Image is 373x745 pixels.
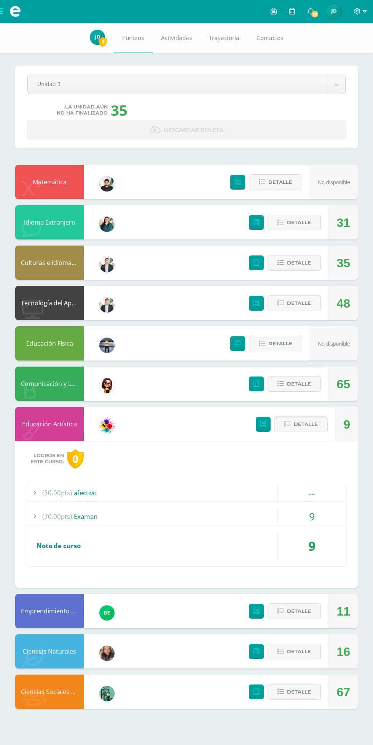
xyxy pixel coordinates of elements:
[99,418,115,434] img: d0a5be8572cbe4fc9d9d910beeabcdaa.png
[336,367,350,401] div: 65
[99,686,115,701] img: b3df963adb6106740b98dae55d89aff1.png
[99,37,107,46] span: 0
[99,338,115,353] img: bde165c00b944de6c05dcae7d51e2fcc.png
[99,605,115,621] img: b85866ae7f275142dc9a325ef37a630d.png
[15,594,84,628] div: Emprendimiento para la Productividad y Desarrollo
[287,296,311,310] span: Detalle
[277,508,346,525] div: 9
[15,675,84,709] div: Ciencias Sociales y Formación Ciudadana
[164,121,223,139] span: Descargar boleta
[268,376,321,392] button: Detalle
[15,367,84,401] div: Comunicación y Lenguaje L1
[249,336,302,351] button: Detalle
[161,34,192,42] span: Actividades
[268,684,321,700] button: Detalle
[336,675,350,709] div: 67
[99,257,115,272] img: aa2172f3e2372f881a61fb647ea0edf1.png
[336,594,350,629] div: 11
[15,165,84,199] div: Matemática
[277,531,346,560] div: 9
[248,23,292,53] a: Contactos
[318,179,350,185] span: No disponible
[268,215,321,230] button: Detalle
[336,635,350,669] div: 16
[277,484,346,501] div: --
[27,508,346,525] div: Examen
[268,337,292,351] span: Detalle
[67,449,84,469] div: 0
[343,407,350,442] div: 9
[99,176,115,191] img: a5e710364e73df65906ee1fa578590e2.png
[28,75,345,94] a: Unidad 3
[114,23,153,53] a: Punteos
[37,75,317,93] span: Unidad 3
[336,206,350,240] div: 31
[42,508,72,525] span: (70.00pts)
[294,417,318,431] span: Detalle
[15,205,84,239] div: Idioma Extranjero
[37,541,81,550] span: Nota de curso
[287,256,311,270] span: Detalle
[209,34,239,42] span: Trayectoria
[336,246,350,280] div: 35
[42,484,72,501] span: (30.00pts)
[287,685,311,699] span: Detalle
[57,104,108,116] span: La unidad aún no ha finalizado
[15,634,84,668] div: Ciencias Naturales
[268,603,321,619] button: Detalle
[122,34,144,42] span: Punteos
[268,175,292,189] span: Detalle
[287,604,311,618] span: Detalle
[99,217,115,232] img: f58bb6038ea3a85f08ed05377cd67300.png
[111,100,128,120] div: 35
[201,23,248,53] a: Trayectoria
[153,23,201,53] a: Actividades
[99,378,115,393] img: cddb2fafc80e4a6e526b97ae3eca20ef.png
[268,295,321,311] button: Detalle
[30,453,64,465] span: Logros en este curso:
[287,215,311,230] span: Detalle
[287,644,311,659] span: Detalle
[311,10,319,18] span: 10
[318,341,350,347] span: No disponible
[326,4,341,19] img: dd8bab55cc677706770cd287d74e86d3.png
[15,326,84,361] div: Educación Física
[249,174,302,190] button: Detalle
[268,255,321,271] button: Detalle
[274,416,328,432] button: Detalle
[99,646,115,661] img: 8286b9a544571e995a349c15127c7be6.png
[287,377,311,391] span: Detalle
[99,297,115,313] img: aa2172f3e2372f881a61fb647ea0edf1.png
[257,34,283,42] span: Contactos
[268,644,321,659] button: Detalle
[27,484,346,501] div: afectivo
[90,30,105,45] img: dd8bab55cc677706770cd287d74e86d3.png
[15,286,84,320] div: Tecnología del Aprendizaje y Comunicación
[15,246,84,280] div: Culturas e idiomas mayas Garífuna y Xinca L2
[336,286,350,321] div: 48
[15,407,84,441] div: Educación Artística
